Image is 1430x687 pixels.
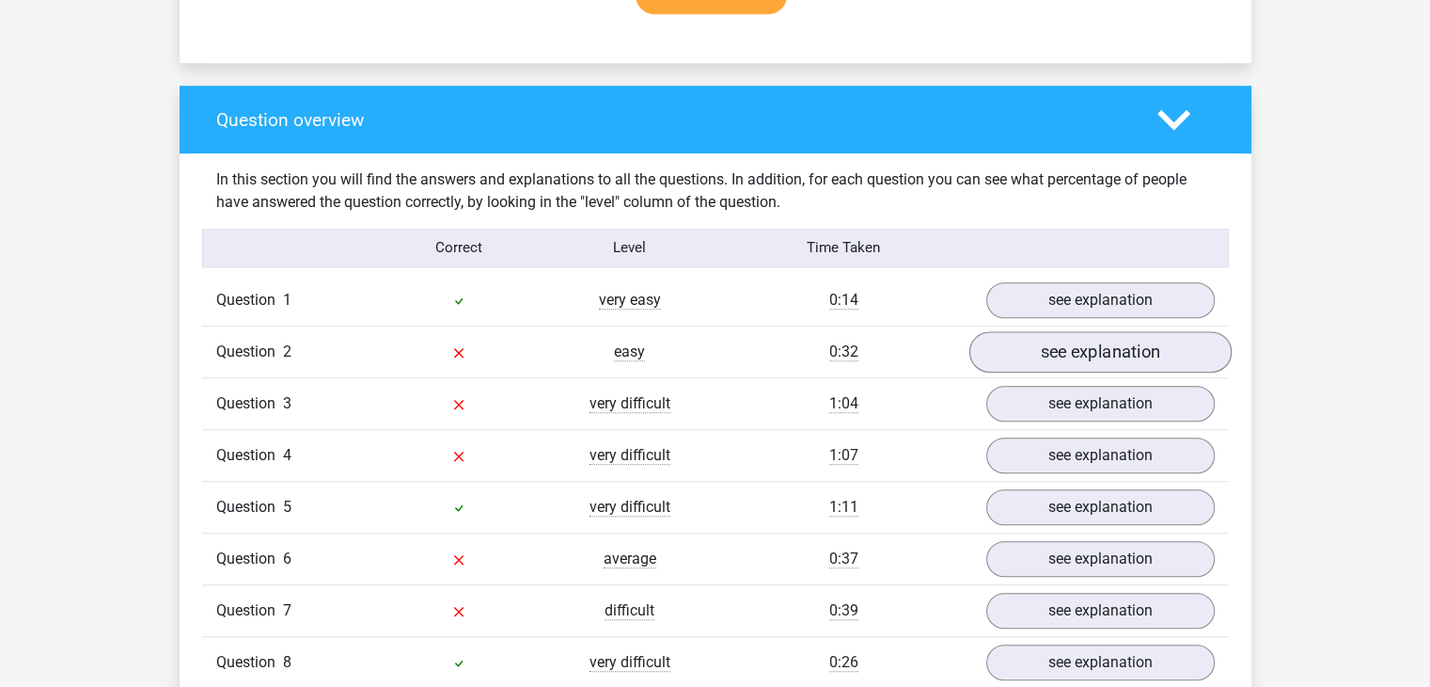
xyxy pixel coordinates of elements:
span: average [604,550,656,568]
span: 7 [283,601,291,619]
span: 0:14 [829,291,858,310]
span: 1:07 [829,446,858,465]
span: 1:04 [829,394,858,413]
div: Time Taken [715,237,971,259]
span: very easy [599,291,661,310]
span: Question [216,444,283,467]
a: see explanation [986,489,1215,525]
h4: Question overview [216,109,1129,131]
span: 1:11 [829,498,858,517]
span: Question [216,392,283,415]
span: very difficult [589,498,670,517]
span: easy [614,343,645,361]
span: very difficult [589,394,670,413]
span: 4 [283,446,291,464]
span: Question [216,341,283,363]
a: see explanation [986,438,1215,473]
span: 5 [283,498,291,516]
span: 1 [283,291,291,309]
a: see explanation [986,645,1215,680]
div: Level [544,237,715,259]
a: see explanation [986,386,1215,422]
a: see explanation [986,282,1215,318]
span: very difficult [589,446,670,465]
span: 2 [283,343,291,360]
a: see explanation [986,593,1215,629]
span: Question [216,289,283,312]
div: In this section you will find the answers and explanations to all the questions. In addition, for... [202,168,1229,214]
span: Question [216,496,283,519]
span: difficult [605,601,654,620]
span: Question [216,548,283,570]
span: 0:26 [829,653,858,672]
span: 6 [283,550,291,567]
span: 0:39 [829,601,858,620]
span: 3 [283,394,291,412]
span: very difficult [589,653,670,672]
span: 8 [283,653,291,671]
span: 0:37 [829,550,858,568]
div: Correct [373,237,544,259]
span: Question [216,599,283,622]
span: 0:32 [829,343,858,361]
a: see explanation [968,331,1231,373]
span: Question [216,651,283,674]
a: see explanation [986,541,1215,577]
